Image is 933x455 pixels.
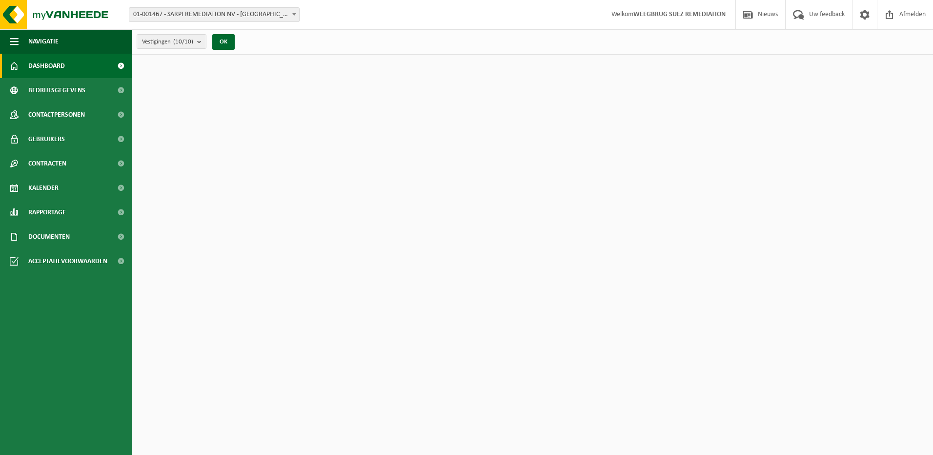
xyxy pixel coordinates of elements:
[28,249,107,273] span: Acceptatievoorwaarden
[129,8,299,21] span: 01-001467 - SARPI REMEDIATION NV - GRIMBERGEN
[28,54,65,78] span: Dashboard
[129,7,300,22] span: 01-001467 - SARPI REMEDIATION NV - GRIMBERGEN
[28,78,85,103] span: Bedrijfsgegevens
[28,29,59,54] span: Navigatie
[173,39,193,45] count: (10/10)
[212,34,235,50] button: OK
[28,103,85,127] span: Contactpersonen
[28,151,66,176] span: Contracten
[142,35,193,49] span: Vestigingen
[28,176,59,200] span: Kalender
[28,225,70,249] span: Documenten
[633,11,726,18] strong: WEEGBRUG SUEZ REMEDIATION
[28,200,66,225] span: Rapportage
[28,127,65,151] span: Gebruikers
[137,34,206,49] button: Vestigingen(10/10)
